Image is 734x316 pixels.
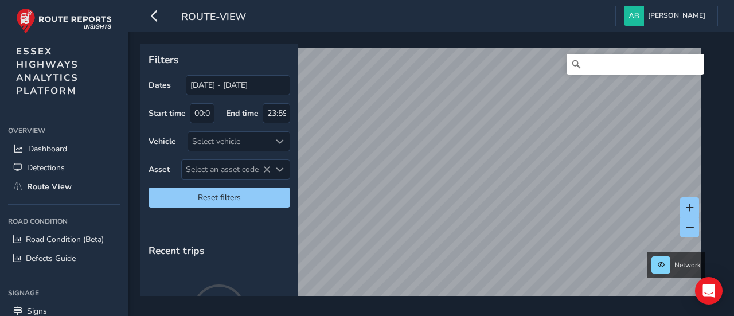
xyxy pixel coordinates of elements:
[27,181,72,192] span: Route View
[8,284,120,302] div: Signage
[181,10,246,26] span: route-view
[149,108,186,119] label: Start time
[674,260,701,270] span: Network
[648,6,705,26] span: [PERSON_NAME]
[271,160,290,179] div: Select an asset code
[8,213,120,230] div: Road Condition
[149,188,290,208] button: Reset filters
[8,139,120,158] a: Dashboard
[8,158,120,177] a: Detections
[149,52,290,67] p: Filters
[149,136,176,147] label: Vehicle
[226,108,259,119] label: End time
[16,45,79,97] span: ESSEX HIGHWAYS ANALYTICS PLATFORM
[188,132,271,151] div: Select vehicle
[28,143,67,154] span: Dashboard
[8,122,120,139] div: Overview
[26,234,104,245] span: Road Condition (Beta)
[8,249,120,268] a: Defects Guide
[8,230,120,249] a: Road Condition (Beta)
[145,48,701,309] canvas: Map
[16,8,112,34] img: rr logo
[149,244,205,258] span: Recent trips
[567,54,704,75] input: Search
[8,177,120,196] a: Route View
[624,6,709,26] button: [PERSON_NAME]
[624,6,644,26] img: diamond-layout
[157,192,282,203] span: Reset filters
[695,277,723,305] div: Open Intercom Messenger
[149,80,171,91] label: Dates
[182,160,271,179] span: Select an asset code
[149,164,170,175] label: Asset
[26,253,76,264] span: Defects Guide
[27,162,65,173] span: Detections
